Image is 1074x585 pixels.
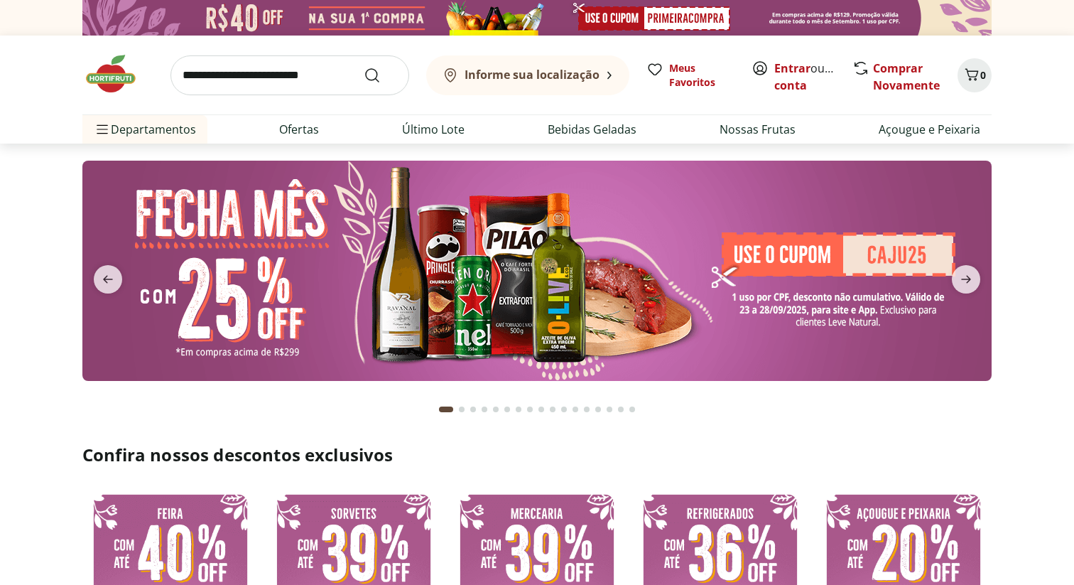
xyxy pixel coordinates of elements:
a: Meus Favoritos [646,61,734,90]
button: Current page from fs-carousel [436,392,456,426]
input: search [170,55,409,95]
a: Último Lote [402,121,465,138]
img: banana [82,161,992,381]
button: Go to page 16 from fs-carousel [615,392,626,426]
button: Go to page 2 from fs-carousel [456,392,467,426]
h2: Confira nossos descontos exclusivos [82,444,992,466]
a: Nossas Frutas [720,121,796,138]
a: Ofertas [279,121,319,138]
span: Departamentos [94,112,196,146]
button: Go to page 5 from fs-carousel [490,392,501,426]
a: Criar conta [774,60,852,93]
a: Bebidas Geladas [548,121,636,138]
span: ou [774,60,837,94]
span: 0 [980,68,986,82]
button: Informe sua localização [426,55,629,95]
a: Açougue e Peixaria [879,121,980,138]
button: Go to page 15 from fs-carousel [604,392,615,426]
button: Go to page 17 from fs-carousel [626,392,638,426]
button: Go to page 13 from fs-carousel [581,392,592,426]
button: Go to page 10 from fs-carousel [547,392,558,426]
button: Go to page 6 from fs-carousel [501,392,513,426]
button: Go to page 12 from fs-carousel [570,392,581,426]
button: Go to page 3 from fs-carousel [467,392,479,426]
button: Go to page 7 from fs-carousel [513,392,524,426]
img: Hortifruti [82,53,153,95]
button: Go to page 11 from fs-carousel [558,392,570,426]
b: Informe sua localização [465,67,600,82]
a: Entrar [774,60,810,76]
button: Go to page 14 from fs-carousel [592,392,604,426]
button: Go to page 4 from fs-carousel [479,392,490,426]
button: previous [82,265,134,294]
button: Go to page 8 from fs-carousel [524,392,536,426]
button: next [940,265,992,294]
button: Menu [94,112,111,146]
button: Submit Search [364,67,398,84]
button: Go to page 9 from fs-carousel [536,392,547,426]
span: Meus Favoritos [669,61,734,90]
button: Carrinho [958,58,992,92]
a: Comprar Novamente [873,60,940,93]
